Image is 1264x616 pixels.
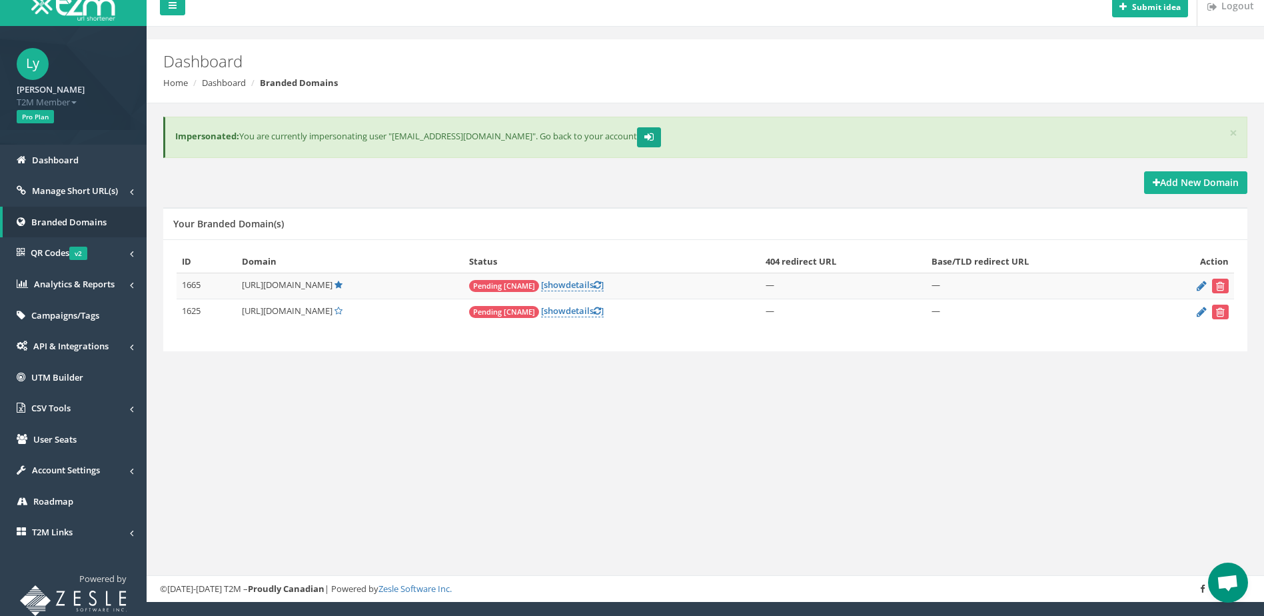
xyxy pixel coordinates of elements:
td: — [926,299,1147,325]
strong: [PERSON_NAME] [17,83,85,95]
div: Open chat [1208,563,1248,603]
h2: Dashboard [163,53,1063,70]
th: Domain [237,250,464,273]
strong: Add New Domain [1153,176,1239,189]
span: Pending [CNAME] [469,280,539,292]
span: T2M Links [32,526,73,538]
span: QR Codes [31,247,87,259]
a: Set Default [334,305,342,317]
div: ©[DATE]-[DATE] T2M – | Powered by [160,583,1251,595]
a: Add New Domain [1144,171,1247,194]
span: Pending [CNAME] [469,306,539,318]
img: T2M URL Shortener powered by Zesle Software Inc. [20,585,127,616]
span: CSV Tools [31,402,71,414]
span: Branded Domains [31,216,107,228]
span: Ly [17,48,49,80]
a: [showdetails] [541,279,604,291]
th: Base/TLD redirect URL [926,250,1147,273]
b: Impersonated: [175,130,239,142]
span: Roadmap [33,495,73,507]
b: Submit idea [1132,1,1181,13]
span: v2 [69,247,87,260]
span: Manage Short URL(s) [32,185,118,197]
td: 1665 [177,273,237,299]
a: Home [163,77,188,89]
span: T2M Member [17,96,130,109]
h5: Your Branded Domain(s) [173,219,284,229]
span: UTM Builder [31,371,83,383]
div: You are currently impersonating user "[EMAIL_ADDRESS][DOMAIN_NAME]". Go back to your account [163,117,1247,158]
td: — [760,273,926,299]
span: [URL][DOMAIN_NAME] [242,279,332,291]
td: — [926,273,1147,299]
span: User Seats [33,433,77,445]
span: Powered by [79,573,127,585]
strong: Branded Domains [260,77,338,89]
a: Default [334,279,342,291]
span: Campaigns/Tags [31,309,99,321]
th: 404 redirect URL [760,250,926,273]
td: 1625 [177,299,237,325]
th: Action [1147,250,1234,273]
span: Analytics & Reports [34,278,115,290]
span: Pro Plan [17,110,54,123]
span: show [544,305,566,317]
a: [showdetails] [541,305,604,317]
span: [URL][DOMAIN_NAME] [242,305,332,317]
span: show [544,279,566,291]
span: Account Settings [32,464,100,476]
a: Dashboard [202,77,246,89]
a: Zesle Software Inc. [378,583,452,595]
th: ID [177,250,237,273]
strong: Proudly Canadian [248,583,324,595]
a: [PERSON_NAME] T2M Member [17,80,130,108]
button: × [1229,126,1237,140]
span: API & Integrations [33,340,109,352]
th: Status [464,250,760,273]
span: Dashboard [32,154,79,166]
td: — [760,299,926,325]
